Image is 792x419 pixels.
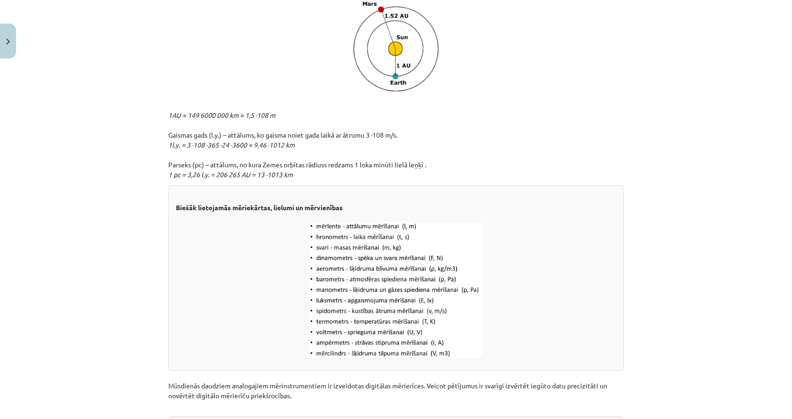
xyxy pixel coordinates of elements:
[168,111,275,119] em: 1AU ≈ 149 6000 000 km ≈ 1,5 ·108 m
[6,39,10,45] img: icon-close-lesson-0947bae3869378f0d4975bcd49f059093ad1ed9edebbc8119c70593378902aed.svg
[176,203,343,212] strong: Biešāk lietojamās mēriekārtas, lielumi un mērvienības
[168,100,624,180] p: Gaismas gads (l.y.) – attālums, ko gaisma noiet gada laikā ar ātrumu 3 ·108 m/s. Parseks (pc) – a...
[168,371,624,411] p: Mūsdienās daudziem analogajiem mērinstrumentiem ir izveidotas digitālas mērierīces. Veicot pētīju...
[168,140,295,149] em: 1l.y. = 3 ·108 ·365 ·24 ·3600 ≈ 9,46 ·1012 km
[168,170,293,179] em: 1 pc = 3,26 l.y. = 206 265 AU = 13 ·1013 km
